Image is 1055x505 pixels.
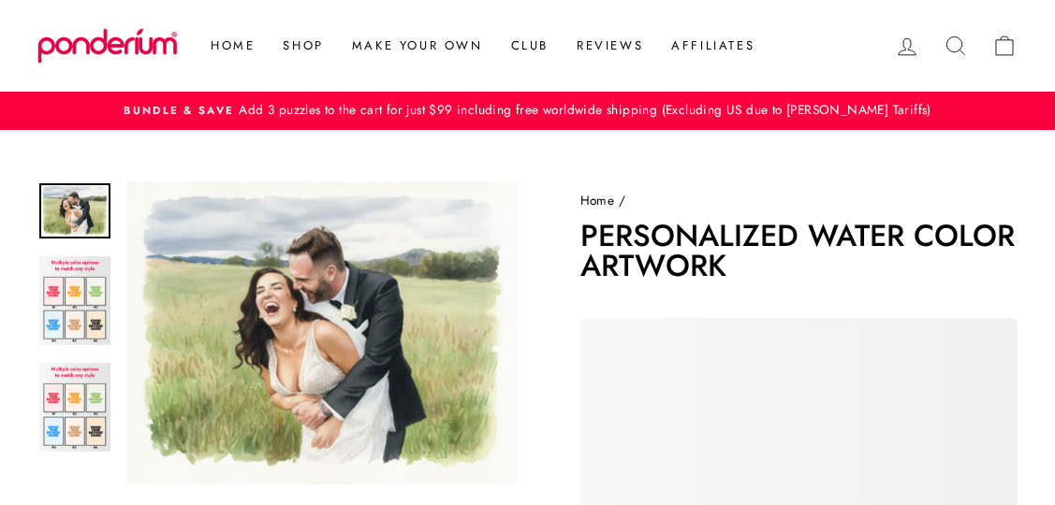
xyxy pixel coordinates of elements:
nav: breadcrumbs [580,191,1018,211]
span: Add 3 puzzles to the cart for just $99 including free worldwide shipping (Excluding US due to [PE... [234,100,930,119]
a: Affiliates [657,29,769,63]
a: Reviews [563,29,657,63]
img: Ponderium [37,28,178,64]
span: Bundle & Save [124,103,234,118]
ul: Primary [187,29,769,63]
img: Personalized Water Color Artwork [39,363,110,452]
a: Club [497,29,563,63]
span: / [619,191,625,209]
a: Shop [269,29,337,63]
h1: Personalized Water Color Artwork [580,221,1018,281]
a: Home [197,29,269,63]
a: Bundle & SaveAdd 3 puzzles to the cart for just $99 including free worldwide shipping (Excluding ... [42,100,1013,121]
img: Personalized Water Color Artwork [39,256,110,345]
a: Make Your Own [338,29,497,63]
a: Home [580,191,615,209]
